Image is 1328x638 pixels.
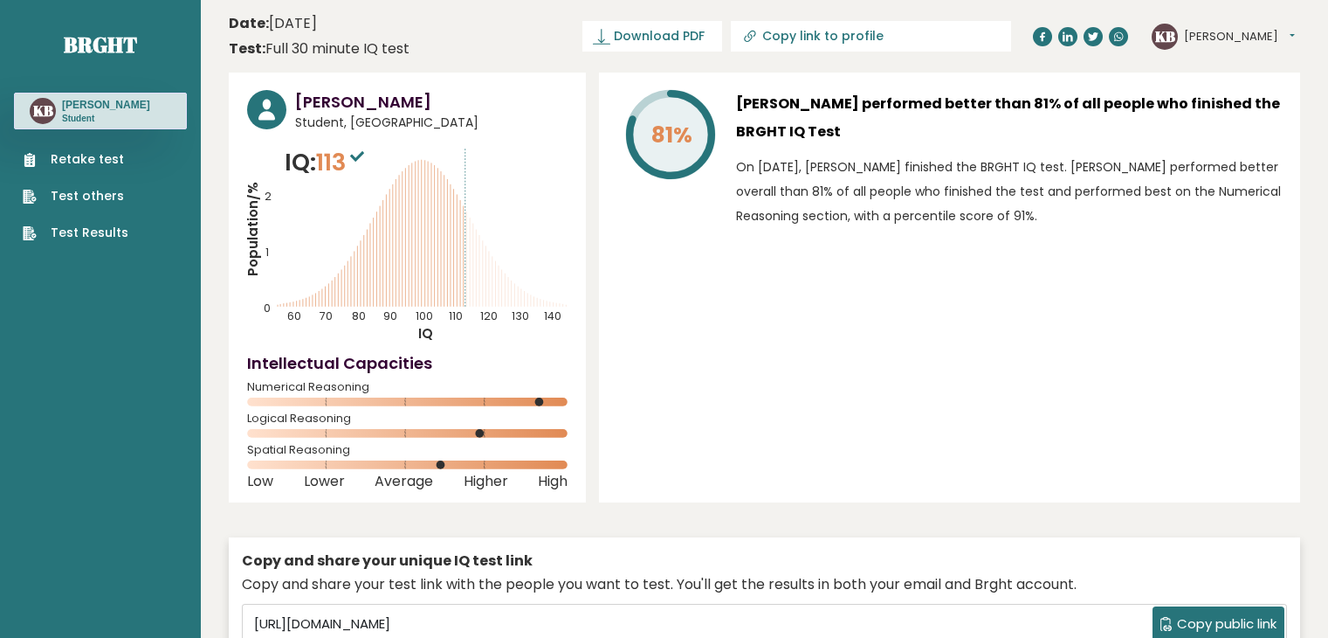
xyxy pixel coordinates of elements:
[242,551,1287,572] div: Copy and share your unique IQ test link
[316,146,368,178] span: 113
[265,189,272,204] tspan: 2
[480,309,498,323] tspan: 120
[265,245,269,260] tspan: 1
[538,478,568,485] span: High
[1155,25,1175,45] text: KB
[544,309,561,323] tspan: 140
[229,13,317,34] time: [DATE]
[247,478,273,485] span: Low
[247,415,568,422] span: Logical Reasoning
[320,309,333,323] tspan: 70
[242,574,1287,595] div: Copy and share your test link with the people you want to test. You'll get the results in both yo...
[295,114,568,132] span: Student, [GEOGRAPHIC_DATA]
[1184,28,1295,45] button: [PERSON_NAME]
[352,309,366,323] tspan: 80
[229,38,409,59] div: Full 30 minute IQ test
[295,90,568,114] h3: [PERSON_NAME]
[33,101,53,121] text: KB
[736,90,1282,146] h3: [PERSON_NAME] performed better than 81% of all people who finished the BRGHT IQ Test
[229,38,265,59] b: Test:
[375,478,433,485] span: Average
[288,309,302,323] tspan: 60
[62,98,150,112] h3: [PERSON_NAME]
[62,113,150,125] p: Student
[736,155,1282,228] p: On [DATE], [PERSON_NAME] finished the BRGHT IQ test. [PERSON_NAME] performed better overall than ...
[264,301,271,316] tspan: 0
[23,150,128,169] a: Retake test
[64,31,137,59] a: Brght
[464,478,508,485] span: Higher
[23,224,128,242] a: Test Results
[416,309,433,323] tspan: 100
[1177,614,1276,635] span: Copy public link
[512,309,529,323] tspan: 130
[304,478,345,485] span: Lower
[23,187,128,205] a: Test others
[229,13,269,33] b: Date:
[614,27,705,45] span: Download PDF
[247,447,568,454] span: Spatial Reasoning
[383,309,397,323] tspan: 90
[247,351,568,375] h4: Intellectual Capacities
[244,182,262,276] tspan: Population/%
[418,324,433,343] tspan: IQ
[449,309,463,323] tspan: 110
[651,120,692,150] tspan: 81%
[285,145,368,180] p: IQ:
[582,21,722,52] a: Download PDF
[247,384,568,391] span: Numerical Reasoning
